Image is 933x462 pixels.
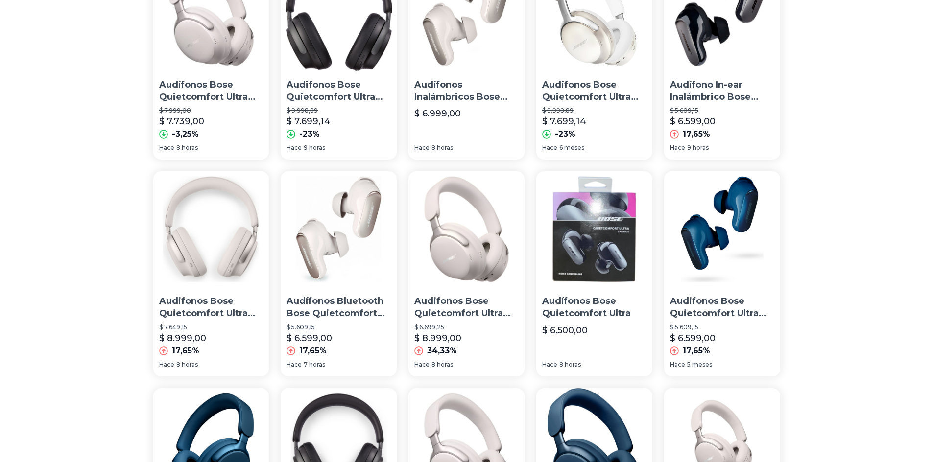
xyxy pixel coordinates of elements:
[542,295,646,320] p: Audífonos Bose Quietcomfort Ultra
[542,144,557,152] span: Hace
[159,107,263,115] p: $ 7.999,00
[414,295,519,320] p: Audifonos Bose Quietcomfort Ultra Wireless Cancelling
[670,323,774,331] p: $ 5.609,15
[159,323,263,331] p: $ 7.649,15
[172,345,199,357] p: 17,65%
[299,128,320,140] p: -23%
[153,171,269,287] img: Audifonos Bose Quietcomfort Ultra Headphones - White Smoke
[427,345,457,357] p: 34,33%
[287,115,331,128] p: $ 7.699,14
[670,331,716,345] p: $ 6.599,00
[159,144,174,152] span: Hace
[687,361,712,369] span: 5 meses
[153,171,269,376] a: Audifonos Bose Quietcomfort Ultra Headphones - White SmokeAudifonos Bose Quietcomfort Ultra Headp...
[670,144,685,152] span: Hace
[664,171,780,376] a: Audifonos Bose Quietcomfort Ultra Earbuds Lunar Blue Color Azul MarinoAudifonos Bose Quietcomfort...
[431,361,453,369] span: 8 horas
[670,115,716,128] p: $ 6.599,00
[683,128,710,140] p: 17,65%
[414,107,461,120] p: $ 6.999,00
[542,79,646,103] p: Audifonos Bose Quietcomfort Ultra Headphones Color Diamond 64th Edition [PERSON_NAME]
[408,171,525,376] a: Audifonos Bose Quietcomfort Ultra Wireless CancellingAudifonos Bose Quietcomfort Ultra Wireless C...
[176,361,198,369] span: 8 horas
[159,331,206,345] p: $ 8.999,00
[414,323,519,331] p: $ 6.699,25
[414,79,519,103] p: Audífonos Inalámbricos Bose Quietcomfort Ultra Earbuds
[670,79,774,103] p: Audífono In-ear Inalámbrico Bose Quietcomfort Ultra Blk
[304,144,325,152] span: 9 horas
[159,79,263,103] p: Audífonos Bose Quietcomfort Ultra [PERSON_NAME] Humo Color White
[287,79,391,103] p: Audifonos Bose Quietcomfort Ultra Wireless Noise Cancelling Color Negro
[670,295,774,320] p: Audifonos Bose Quietcomfort Ultra Earbuds Lunar Blue Color Azul Marino
[287,361,302,369] span: Hace
[287,295,391,320] p: Audífonos Bluetooth Bose Quietcomfort Ultra [PERSON_NAME]
[159,115,204,128] p: $ 7.739,00
[172,128,199,140] p: -3,25%
[176,144,198,152] span: 8 horas
[670,361,685,369] span: Hace
[281,171,397,287] img: Audífonos Bluetooth Bose Quietcomfort Ultra Blanco
[542,107,646,115] p: $ 9.998,89
[542,115,586,128] p: $ 7.699,14
[414,144,430,152] span: Hace
[287,331,332,345] p: $ 6.599,00
[408,171,525,287] img: Audifonos Bose Quietcomfort Ultra Wireless Cancelling
[159,295,263,320] p: Audifonos Bose Quietcomfort Ultra Headphones - White Smoke
[559,361,581,369] span: 8 horas
[536,171,652,376] a: Audífonos Bose Quietcomfort UltraAudífonos Bose Quietcomfort Ultra$ 6.500,00Hace8 horas
[287,323,391,331] p: $ 5.609,15
[281,171,397,376] a: Audífonos Bluetooth Bose Quietcomfort Ultra BlancoAudífonos Bluetooth Bose Quietcomfort Ultra [PE...
[414,361,430,369] span: Hace
[414,331,461,345] p: $ 8.999,00
[683,345,710,357] p: 17,65%
[542,323,588,337] p: $ 6.500,00
[670,107,774,115] p: $ 5.609,15
[559,144,584,152] span: 6 meses
[687,144,709,152] span: 9 horas
[431,144,453,152] span: 8 horas
[536,171,652,287] img: Audífonos Bose Quietcomfort Ultra
[287,107,391,115] p: $ 9.998,89
[542,361,557,369] span: Hace
[555,128,575,140] p: -23%
[299,345,327,357] p: 17,65%
[304,361,325,369] span: 7 horas
[664,171,780,287] img: Audifonos Bose Quietcomfort Ultra Earbuds Lunar Blue Color Azul Marino
[159,361,174,369] span: Hace
[287,144,302,152] span: Hace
